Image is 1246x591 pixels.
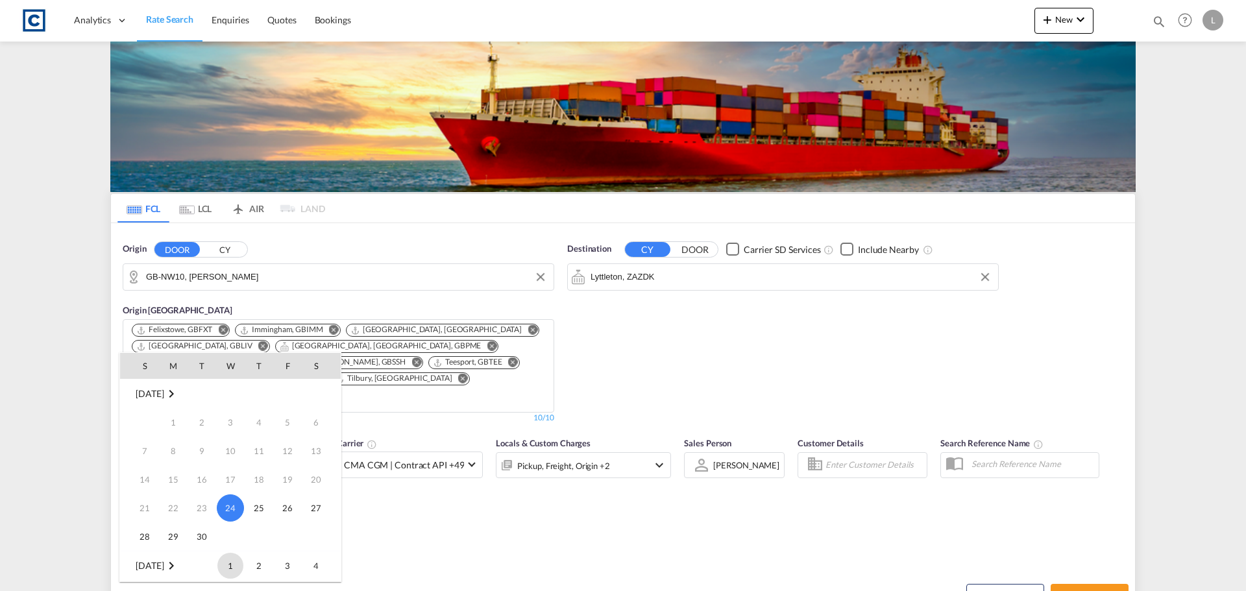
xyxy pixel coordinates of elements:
th: T [188,353,216,379]
td: Sunday September 14 2025 [120,465,159,494]
td: Wednesday September 3 2025 [216,408,245,437]
td: Tuesday September 23 2025 [188,494,216,522]
th: T [245,353,273,379]
td: September 2025 [120,380,341,409]
td: Wednesday September 24 2025 [216,494,245,522]
td: Wednesday September 10 2025 [216,437,245,465]
tr: Week 4 [120,494,341,522]
span: 24 [217,494,244,522]
td: Wednesday October 1 2025 [216,551,245,581]
tr: Week 3 [120,465,341,494]
td: Thursday September 11 2025 [245,437,273,465]
td: Monday September 15 2025 [159,465,188,494]
span: 26 [275,495,300,521]
td: Monday September 29 2025 [159,522,188,551]
td: Monday September 22 2025 [159,494,188,522]
td: Sunday September 28 2025 [120,522,159,551]
span: 25 [246,495,272,521]
th: W [216,353,245,379]
td: Friday September 19 2025 [273,465,302,494]
span: 1 [217,553,243,579]
span: 3 [275,553,300,579]
md-calendar: Calendar [120,353,341,581]
span: 30 [189,524,215,549]
th: M [159,353,188,379]
td: Monday September 1 2025 [159,408,188,437]
td: Tuesday September 2 2025 [188,408,216,437]
span: [DATE] [136,560,164,571]
td: Tuesday September 30 2025 [188,522,216,551]
td: Tuesday September 9 2025 [188,437,216,465]
td: Monday September 8 2025 [159,437,188,465]
td: Tuesday September 16 2025 [188,465,216,494]
td: Friday September 5 2025 [273,408,302,437]
span: [DATE] [136,388,164,399]
td: Friday September 26 2025 [273,494,302,522]
td: Wednesday September 17 2025 [216,465,245,494]
tr: Week undefined [120,380,341,409]
th: S [302,353,341,379]
span: 29 [160,524,186,549]
td: Friday September 12 2025 [273,437,302,465]
td: Thursday October 2 2025 [245,551,273,581]
td: Saturday September 6 2025 [302,408,341,437]
tr: Week 1 [120,551,341,581]
td: Saturday September 13 2025 [302,437,341,465]
td: Thursday September 25 2025 [245,494,273,522]
td: Saturday September 27 2025 [302,494,341,522]
td: Saturday September 20 2025 [302,465,341,494]
td: Thursday September 18 2025 [245,465,273,494]
td: Saturday October 4 2025 [302,551,341,581]
td: Friday October 3 2025 [273,551,302,581]
span: 28 [132,524,158,549]
td: Thursday September 4 2025 [245,408,273,437]
tr: Week 2 [120,437,341,465]
span: 4 [303,553,329,579]
tr: Week 1 [120,408,341,437]
th: S [120,353,159,379]
td: Sunday September 21 2025 [120,494,159,522]
td: Sunday September 7 2025 [120,437,159,465]
td: October 2025 [120,551,216,581]
th: F [273,353,302,379]
span: 27 [303,495,329,521]
tr: Week 5 [120,522,341,551]
span: 2 [246,553,272,579]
